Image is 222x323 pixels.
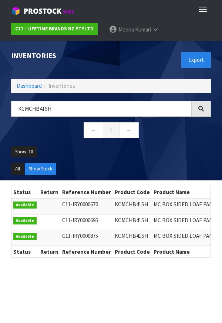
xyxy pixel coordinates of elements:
[113,214,152,230] td: KCMCHB41SH
[84,122,103,138] a: ←
[113,246,152,257] th: Product Code
[119,122,139,138] a: →
[11,163,24,175] button: All
[60,198,113,214] td: C11-IRY0000670
[11,23,98,35] a: C11 - LIFETIME BRANDS NZ PTY LTD
[38,186,60,198] th: Return
[113,230,152,246] td: KCMCHB41SH
[11,122,211,140] nav: Page navigation
[118,26,134,33] span: Meena
[13,233,37,240] span: Available
[17,82,42,89] a: Dashboard
[11,52,105,60] h1: Inventories
[13,202,37,209] span: Available
[48,82,75,89] span: Inventories
[38,246,60,257] th: Return
[11,6,20,16] img: cube-alt.png
[113,186,152,198] th: Product Code
[63,8,74,15] small: WMS
[24,6,61,16] span: ProStock
[25,163,56,175] button: Show Stock
[11,246,38,257] th: Status
[103,122,120,138] a: 1
[60,246,113,257] th: Reference Number
[181,52,211,68] button: Export
[11,101,192,117] input: Search inventories
[60,214,113,230] td: C11-IRY0000695
[60,186,113,198] th: Reference Number
[135,26,151,33] span: Kumari
[11,146,37,158] button: Show: 10
[13,217,37,224] span: Available
[11,186,38,198] th: Status
[60,230,113,246] td: C11-IRY0000875
[15,26,94,32] strong: C11 - LIFETIME BRANDS NZ PTY LTD
[113,198,152,214] td: KCMCHB41SH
